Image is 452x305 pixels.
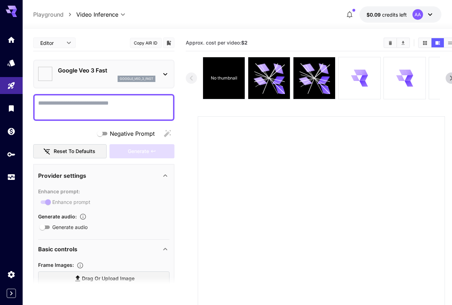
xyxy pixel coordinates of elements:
span: Editor [40,39,62,47]
div: Models [7,58,16,67]
button: Reset to defaults [33,144,107,159]
div: Clear videosDownload All [383,37,410,48]
div: Playground [7,81,16,90]
div: Settings [7,270,16,279]
nav: breadcrumb [33,10,76,19]
div: Basic controls [38,241,169,258]
div: AA [412,9,423,20]
div: Library [7,104,16,113]
button: Upload frame images. [74,262,87,269]
a: Playground [33,10,64,19]
span: $0.09 [367,12,382,18]
span: Negative Prompt [110,129,155,138]
div: Wallet [7,127,16,136]
label: Drag or upload image [38,271,169,286]
button: Copy AIR ID [130,38,162,48]
div: Usage [7,173,16,182]
span: Video Inference [76,10,118,19]
div: $0.08993 [367,11,407,18]
button: Expand sidebar [7,289,16,298]
p: No thumbnail [211,75,237,81]
span: Generate audio [52,223,88,231]
b: $2 [241,40,248,46]
div: Home [7,35,16,44]
button: Add to library [166,39,172,47]
button: Download All [397,38,409,47]
button: Show videos in video view [432,38,444,47]
span: Drag or upload image [82,274,135,283]
p: google_veo_3_fast [120,76,153,81]
p: Basic controls [38,245,77,253]
span: Approx. cost per video: [186,40,248,46]
span: Generate audio : [38,213,77,219]
div: Provider settings [38,167,169,184]
div: Google Veo 3 Fastgoogle_veo_3_fast [38,63,169,85]
button: $0.08993AA [359,6,441,23]
div: API Keys [7,150,16,159]
span: Frame Images : [38,262,74,268]
button: Show videos in grid view [419,38,431,47]
span: credits left [382,12,407,18]
button: Clear videos [384,38,397,47]
p: Google Veo 3 Fast [58,66,155,75]
p: Provider settings [38,171,86,180]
